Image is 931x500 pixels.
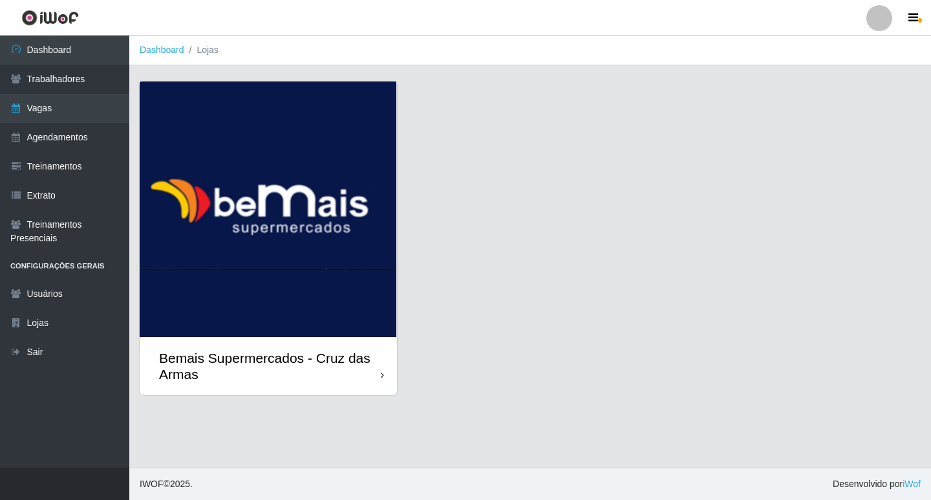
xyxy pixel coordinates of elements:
nav: breadcrumb [129,36,931,65]
div: Bemais Supermercados - Cruz das Armas [159,350,381,382]
span: © 2025 . [140,477,193,491]
li: Lojas [184,43,219,57]
img: cardImg [140,82,397,337]
a: Dashboard [140,45,184,55]
a: Bemais Supermercados - Cruz das Armas [140,82,397,395]
a: iWof [903,479,921,489]
img: CoreUI Logo [21,10,79,26]
span: Desenvolvido por [833,477,921,491]
span: IWOF [140,479,164,489]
